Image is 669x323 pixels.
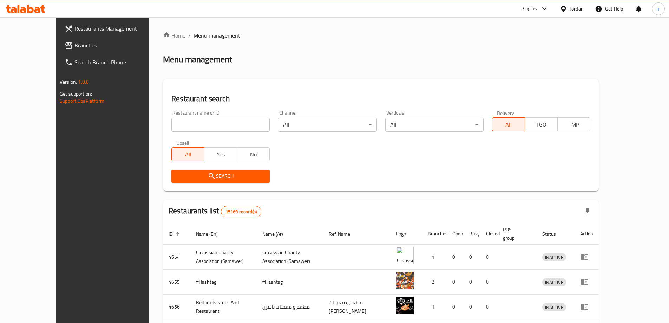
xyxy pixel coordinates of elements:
td: 0 [464,245,480,270]
img: #Hashtag [396,272,414,289]
span: All [495,119,522,130]
span: Version: [60,77,77,86]
td: 0 [464,270,480,295]
button: All [492,117,525,131]
span: INACTIVE [542,303,566,311]
button: Search [171,170,270,183]
a: Support.OpsPlatform [60,96,104,105]
td: 0 [480,245,497,270]
div: Plugins [521,5,537,13]
span: 1.0.0 [78,77,89,86]
div: All [278,118,376,132]
td: مطعم و معجنات [PERSON_NAME] [323,295,391,319]
a: Restaurants Management [59,20,168,37]
span: Ref. Name [329,230,359,238]
span: INACTIVE [542,253,566,261]
button: No [237,147,270,161]
td: 2 [422,270,447,295]
td: 0 [447,295,464,319]
button: TMP [557,117,590,131]
li: / [188,31,191,40]
td: 0 [480,295,497,319]
td: 0 [480,270,497,295]
span: Name (Ar) [262,230,292,238]
span: ID [169,230,182,238]
span: Yes [207,149,234,160]
a: Search Branch Phone [59,54,168,71]
td: #Hashtag [190,270,257,295]
span: Branches [74,41,162,50]
td: 0 [447,270,464,295]
td: 1 [422,245,447,270]
div: Menu [580,303,593,311]
td: Belfurn Pastries And Restaurant [190,295,257,319]
span: TMP [560,119,588,130]
label: Upsell [176,140,189,145]
nav: breadcrumb [163,31,599,40]
td: ​Circassian ​Charity ​Association​ (Samawer) [190,245,257,270]
span: POS group [503,225,528,242]
label: Delivery [497,110,514,115]
span: INACTIVE [542,278,566,286]
td: #Hashtag [257,270,323,295]
button: All [171,147,204,161]
td: 4656 [163,295,190,319]
span: Search Branch Phone [74,58,162,66]
span: Restaurants Management [74,24,162,33]
span: Status [542,230,565,238]
span: TGO [528,119,555,130]
div: Total records count [221,206,261,217]
td: ​Circassian ​Charity ​Association​ (Samawer) [257,245,323,270]
th: Busy [464,223,480,245]
span: 15169 record(s) [221,208,261,215]
button: TGO [525,117,558,131]
span: No [240,149,267,160]
a: Home [163,31,185,40]
th: Action [575,223,599,245]
span: m [656,5,661,13]
div: Menu [580,278,593,286]
div: Jordan [570,5,584,13]
span: Search [177,172,264,181]
td: مطعم و معجنات بالفرن [257,295,323,319]
input: Search for restaurant name or ID.. [171,118,270,132]
th: Open [447,223,464,245]
span: Get support on: [60,89,92,98]
th: Closed [480,223,497,245]
td: 1 [422,295,447,319]
h2: Restaurants list [169,206,261,217]
h2: Restaurant search [171,93,590,104]
a: Branches [59,37,168,54]
h2: Menu management [163,54,232,65]
div: Menu [580,253,593,261]
div: All [385,118,484,132]
td: 0 [464,295,480,319]
div: Export file [579,203,596,220]
td: 4655 [163,270,190,295]
img: ​Circassian ​Charity ​Association​ (Samawer) [396,247,414,264]
th: Logo [391,223,422,245]
td: 0 [447,245,464,270]
button: Yes [204,147,237,161]
th: Branches [422,223,447,245]
td: 4654 [163,245,190,270]
span: All [175,149,202,160]
span: Name (En) [196,230,227,238]
span: Menu management [194,31,240,40]
img: Belfurn Pastries And Restaurant [396,297,414,314]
